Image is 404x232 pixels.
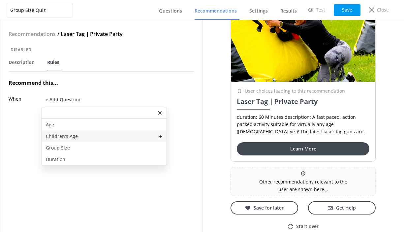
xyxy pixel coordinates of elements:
[9,79,194,87] h4: Recommend this...
[237,114,369,136] p: duration: 60 Minutes description: A fast paced, action packed activity suitable for virtually any...
[231,3,375,82] img: MaLPWstOTYq2vrMMV9E5
[334,4,360,16] button: Save
[47,54,62,71] a: Rules
[57,30,123,39] h4: / Laser Tag ∣ Private Party
[237,98,369,106] h3: Laser Tag ∣ Private Party
[254,178,352,193] p: Other recommendations relevant to the user are shown here…
[245,87,345,95] p: User choices leading to this recommendation
[280,8,297,14] span: Results
[316,6,325,14] p: Test
[237,142,369,155] button: Learn More
[46,156,65,163] p: Duration
[9,54,37,71] a: Description
[9,94,42,105] p: When
[42,94,84,105] button: + Add Question
[249,8,268,14] span: Settings
[9,30,56,39] h4: Recommendations
[46,121,54,128] p: Age
[195,8,237,14] span: Recommendations
[9,47,32,52] span: Disabled
[159,8,182,14] span: Questions
[9,59,35,66] span: Description
[231,201,298,215] button: Save for later
[308,201,376,215] button: Get Help
[303,4,330,16] a: Test
[377,6,389,14] p: Close
[47,59,59,66] span: Rules
[46,133,78,140] p: Children's Age
[46,144,70,151] p: Group Size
